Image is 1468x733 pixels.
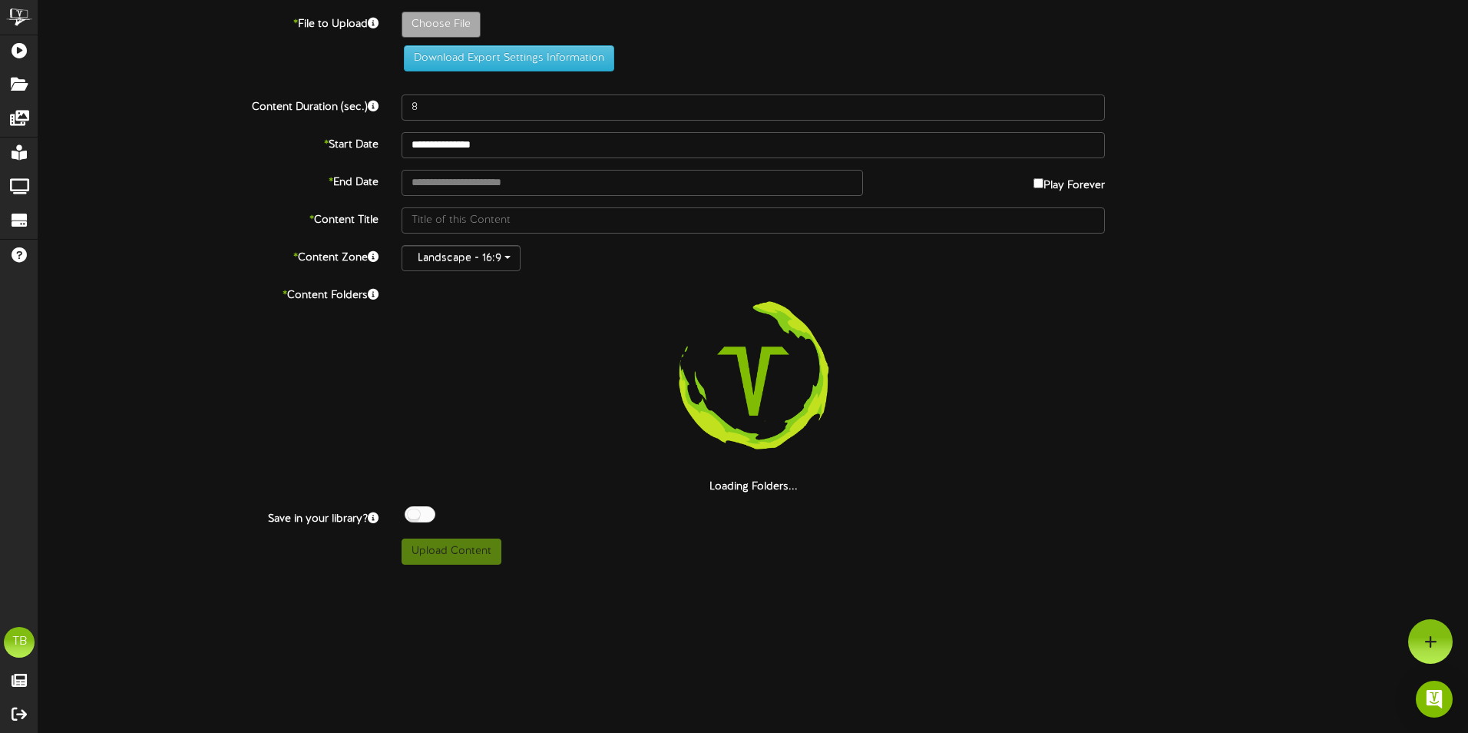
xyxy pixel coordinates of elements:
img: loading-spinner-3.png [655,283,851,479]
strong: Loading Folders... [709,481,798,493]
a: Download Export Settings Information [396,52,614,64]
button: Download Export Settings Information [404,45,614,71]
label: Content Folders [27,283,390,303]
label: Content Zone [27,245,390,266]
div: Open Intercom Messenger [1416,681,1453,718]
label: End Date [27,170,390,191]
input: Play Forever [1033,178,1043,188]
label: Play Forever [1033,170,1105,194]
button: Upload Content [402,539,501,565]
label: Content Duration (sec.) [27,95,390,115]
label: Content Title [27,207,390,228]
label: Save in your library? [27,506,390,527]
label: File to Upload [27,12,390,32]
button: Landscape - 16:9 [402,245,521,271]
div: TB [4,627,35,658]
label: Start Date [27,132,390,153]
input: Title of this Content [402,207,1105,234]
